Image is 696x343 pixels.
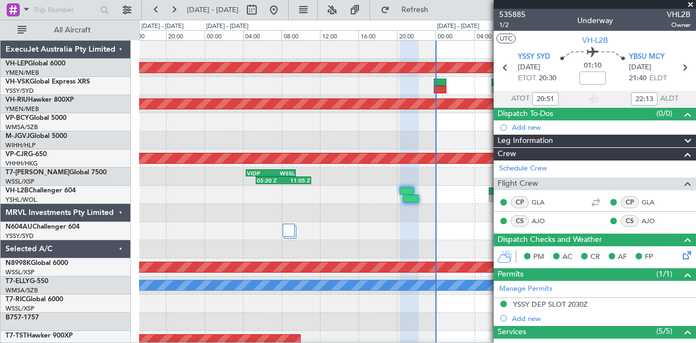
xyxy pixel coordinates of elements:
[12,21,119,39] button: All Aircraft
[533,252,544,263] span: PM
[435,30,474,40] div: 00:00
[511,215,529,227] div: CS
[205,30,243,40] div: 00:00
[512,123,691,132] div: Add new
[498,326,526,339] span: Services
[5,260,31,267] span: N8998K
[5,314,39,321] a: B757-1757
[511,196,529,208] div: CP
[166,30,205,40] div: 20:00
[577,15,613,26] div: Underway
[5,69,39,77] a: YMEN/MEB
[5,278,48,285] a: T7-ELLYG-550
[5,296,63,303] a: T7-RICGlobal 6000
[511,93,529,104] span: ATOT
[5,169,107,176] a: T7-[PERSON_NAME]Global 7500
[5,286,38,295] a: WMSA/SZB
[518,62,540,73] span: [DATE]
[621,215,639,227] div: CS
[5,159,38,168] a: VHHH/HKG
[629,73,647,84] span: 21:40
[5,87,34,95] a: YSSY/SYD
[283,177,310,184] div: 11:05 Z
[499,284,553,295] a: Manage Permits
[5,79,90,85] a: VH-VSKGlobal Express XRS
[206,22,248,31] div: [DATE] - [DATE]
[5,196,37,204] a: YSHL/WOL
[582,35,608,46] span: VH-L2B
[645,252,653,263] span: FP
[656,325,672,337] span: (5/5)
[375,1,441,19] button: Refresh
[539,73,556,84] span: 20:30
[5,296,26,303] span: T7-RIC
[5,115,29,121] span: VP-BCY
[5,133,67,140] a: M-JGVJGlobal 5000
[498,178,538,190] span: Flight Crew
[618,252,627,263] span: AF
[5,224,32,230] span: N604AU
[271,170,295,176] div: WSSL
[532,92,559,106] input: --:--
[532,197,556,207] a: GLA
[660,93,678,104] span: ALDT
[667,20,691,30] span: Owner
[437,22,479,31] div: [DATE] - [DATE]
[5,232,34,240] a: YSSY/SYD
[281,30,320,40] div: 08:00
[513,300,588,309] div: YSSY DEP SLOT 2030Z
[621,196,639,208] div: CP
[642,197,666,207] a: GLA
[5,97,28,103] span: VH-RIU
[562,252,572,263] span: AC
[5,333,27,339] span: T7-TST
[498,234,602,246] span: Dispatch Checks and Weather
[5,178,35,186] a: WSSL/XSP
[187,5,239,15] span: [DATE] - [DATE]
[5,260,68,267] a: N8998KGlobal 6000
[5,105,39,113] a: YMEN/MEB
[5,151,28,158] span: VP-CJR
[5,314,27,321] span: B757-1
[499,163,547,174] a: Schedule Crew
[320,30,358,40] div: 12:00
[257,177,284,184] div: 05:20 Z
[518,52,550,63] span: YSSY SYD
[5,133,30,140] span: M-JGVJ
[5,278,30,285] span: T7-ELLY
[5,60,65,67] a: VH-LEPGlobal 6000
[498,148,516,161] span: Crew
[243,30,281,40] div: 04:00
[247,170,270,176] div: VIDP
[584,60,601,71] span: 01:10
[629,62,651,73] span: [DATE]
[5,268,35,276] a: WSSL/XSP
[5,97,74,103] a: VH-RIUHawker 800XP
[642,216,666,226] a: AJO
[5,60,28,67] span: VH-LEP
[532,216,556,226] a: AJO
[5,141,36,150] a: WIHH/HLP
[629,52,665,63] span: YBSU MCY
[397,30,435,40] div: 20:00
[499,20,526,30] span: 1/2
[358,30,397,40] div: 16:00
[656,108,672,119] span: (0/0)
[5,305,35,313] a: WSSL/XSP
[496,34,516,43] button: UTC
[392,6,438,14] span: Refresh
[649,73,667,84] span: ELDT
[656,268,672,280] span: (1/1)
[590,252,600,263] span: CR
[5,79,30,85] span: VH-VSK
[5,169,69,176] span: T7-[PERSON_NAME]
[498,108,553,120] span: Dispatch To-Dos
[518,73,536,84] span: ETOT
[498,135,553,147] span: Leg Information
[5,224,80,230] a: N604AUChallenger 604
[498,268,523,281] span: Permits
[474,30,513,40] div: 04:00
[29,26,116,34] span: All Aircraft
[631,92,658,106] input: --:--
[5,151,47,158] a: VP-CJRG-650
